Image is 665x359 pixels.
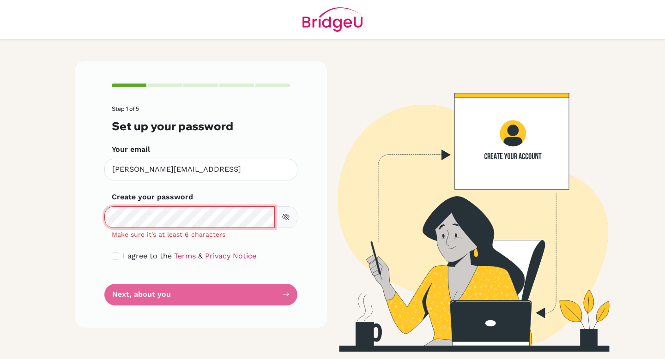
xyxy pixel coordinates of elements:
[198,251,203,260] span: &
[112,120,290,133] h3: Set up your password
[112,191,193,203] label: Create your password
[104,159,297,180] input: Insert your email*
[104,230,297,239] div: Make sure it's at least 6 characters
[112,105,139,112] span: Step 1 of 5
[123,251,172,260] span: I agree to the
[174,251,196,260] a: Terms
[205,251,256,260] a: Privacy Notice
[112,144,150,155] label: Your email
